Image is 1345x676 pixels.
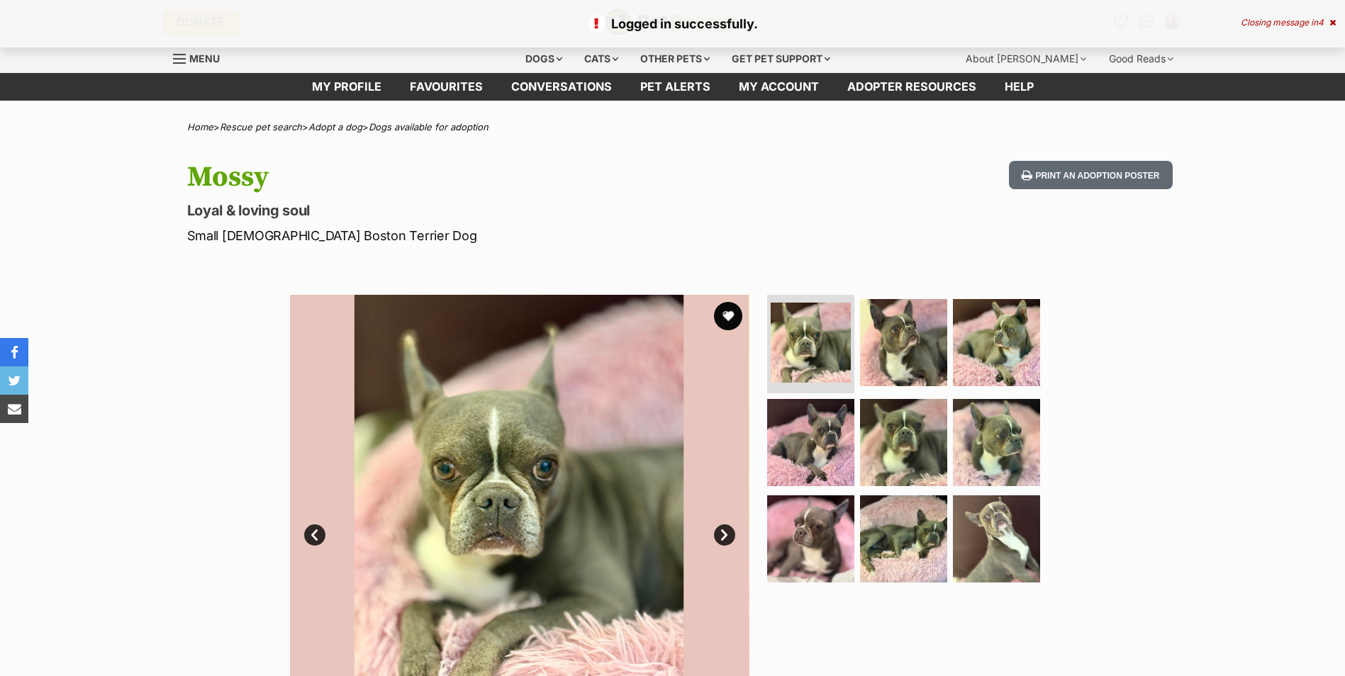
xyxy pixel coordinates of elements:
[722,45,840,73] div: Get pet support
[515,45,572,73] div: Dogs
[956,45,1096,73] div: About [PERSON_NAME]
[725,73,833,101] a: My account
[304,524,325,546] a: Prev
[497,73,626,101] a: conversations
[953,399,1040,486] img: Photo of Mossy
[152,122,1194,133] div: > > >
[953,495,1040,582] img: Photo of Mossy
[714,302,742,330] button: favourite
[990,73,1048,101] a: Help
[187,226,787,245] p: Small [DEMOGRAPHIC_DATA] Boston Terrier Dog
[574,45,628,73] div: Cats
[189,52,220,64] span: Menu
[767,399,854,486] img: Photo of Mossy
[1099,45,1183,73] div: Good Reads
[187,161,787,193] h1: Mossy
[1009,161,1172,190] button: Print an adoption poster
[630,45,720,73] div: Other pets
[369,121,489,133] a: Dogs available for adoption
[860,495,947,582] img: Photo of Mossy
[771,303,851,383] img: Photo of Mossy
[626,73,725,101] a: Pet alerts
[187,121,213,133] a: Home
[953,299,1040,386] img: Photo of Mossy
[767,495,854,582] img: Photo of Mossy
[1241,18,1336,28] div: Closing message in
[1318,17,1324,28] span: 4
[308,121,362,133] a: Adopt a dog
[220,121,302,133] a: Rescue pet search
[714,524,735,546] a: Next
[14,14,1331,33] p: Logged in successfully.
[298,73,396,101] a: My profile
[860,399,947,486] img: Photo of Mossy
[173,45,230,70] a: Menu
[396,73,497,101] a: Favourites
[187,201,787,220] p: Loyal & loving soul
[833,73,990,101] a: Adopter resources
[860,299,947,386] img: Photo of Mossy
